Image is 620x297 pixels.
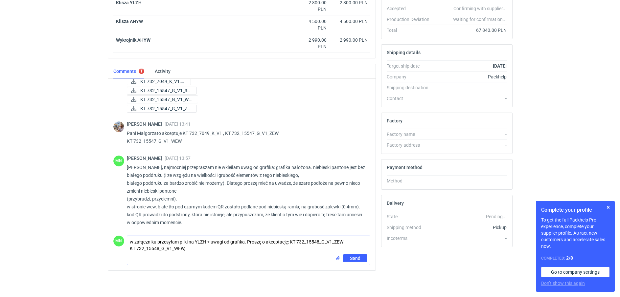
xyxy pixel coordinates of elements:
[387,213,435,220] div: State
[435,235,507,242] div: -
[113,236,124,246] div: Małgorzata Nowotna
[127,87,197,95] a: KT 732_15547_G_V1_3D...
[387,84,435,91] div: Shipping destination
[155,64,171,78] a: Activity
[140,105,191,112] span: KT 732_15547_G_V1_ZE...
[127,95,193,103] div: KT 732_15547_G_V1_WEW.pdf
[113,156,124,166] div: Małgorzata Nowotna
[604,203,612,211] button: Skip for now
[127,95,198,103] a: KT 732_15547_G_V1_WE...
[387,178,435,184] div: Method
[435,74,507,80] div: Packhelp
[350,256,360,261] span: Send
[387,235,435,242] div: Incoterms
[116,19,143,24] strong: Klisza AHYW
[453,6,507,11] em: Confirming with supplier...
[566,255,573,261] strong: 2 / 8
[299,37,327,50] div: 2 990.00 PLN
[387,50,421,55] h2: Shipping details
[453,16,507,23] em: Waiting for confirmation...
[140,69,143,74] div: 1
[435,27,507,33] div: 67 840.00 PLN
[493,63,507,69] strong: [DATE]
[435,224,507,231] div: Pickup
[127,129,365,145] p: Pani Małgorzato akceptuje KT 732_7049_K_V1 , KT 732_15547_G_V1_ZEW KT 732_15547_G_V1_WEW
[435,95,507,102] div: -
[127,77,191,85] a: KT 732_7049_K_V1.pdf
[387,27,435,33] div: Total
[387,74,435,80] div: Company
[127,87,193,95] div: KT 732_15547_G_V1_3D.JPG
[541,217,609,249] p: To get the full Packhelp Pro experience, complete your supplier profile. Attract new customers an...
[140,87,191,94] span: KT 732_15547_G_V1_3D...
[486,214,507,219] em: Pending...
[113,156,124,166] figcaption: MN
[387,201,404,206] h2: Delivery
[541,255,609,262] div: Completed:
[332,18,368,25] div: 4 500.00 PLN
[387,95,435,102] div: Contact
[113,236,124,246] figcaption: MN
[113,64,144,78] a: Comments1
[387,5,435,12] div: Accepted
[140,96,193,103] span: KT 732_15547_G_V1_WE...
[387,16,435,23] div: Production Deviation
[387,165,423,170] h2: Payment method
[343,254,367,262] button: Send
[127,156,165,161] span: [PERSON_NAME]
[387,131,435,138] div: Factory name
[541,206,609,214] h1: Complete your profile
[541,267,609,277] a: Go to company settings
[165,121,191,127] span: [DATE] 13:41
[541,280,585,286] button: Don’t show this again
[127,105,193,113] div: KT 732_15547_G_V1_ZEW.pdf
[387,63,435,69] div: Target ship date
[113,121,124,132] img: Michał Palasek
[387,224,435,231] div: Shipping method
[299,18,327,31] div: 4 500.00 PLN
[127,163,365,226] p: [PERSON_NAME], najmocniej przepraszam nie wkleiłam uwag od grafika: grafika nałożona. niebieski p...
[435,131,507,138] div: -
[127,105,197,113] a: KT 732_15547_G_V1_ZE...
[127,236,370,254] textarea: w załączniku przesyłam pliki na YLZH + uwagi od grafika. Proszę o akceptację: KT 732_15548_G_V1_Z...
[127,121,165,127] span: [PERSON_NAME]
[165,156,191,161] span: [DATE] 13:57
[435,178,507,184] div: -
[332,37,368,43] div: 2 990.00 PLN
[435,142,507,148] div: -
[140,78,185,85] span: KT 732_7049_K_V1.pdf
[387,142,435,148] div: Factory address
[116,37,150,43] strong: Wykrojnik AHYW
[387,118,402,123] h2: Factory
